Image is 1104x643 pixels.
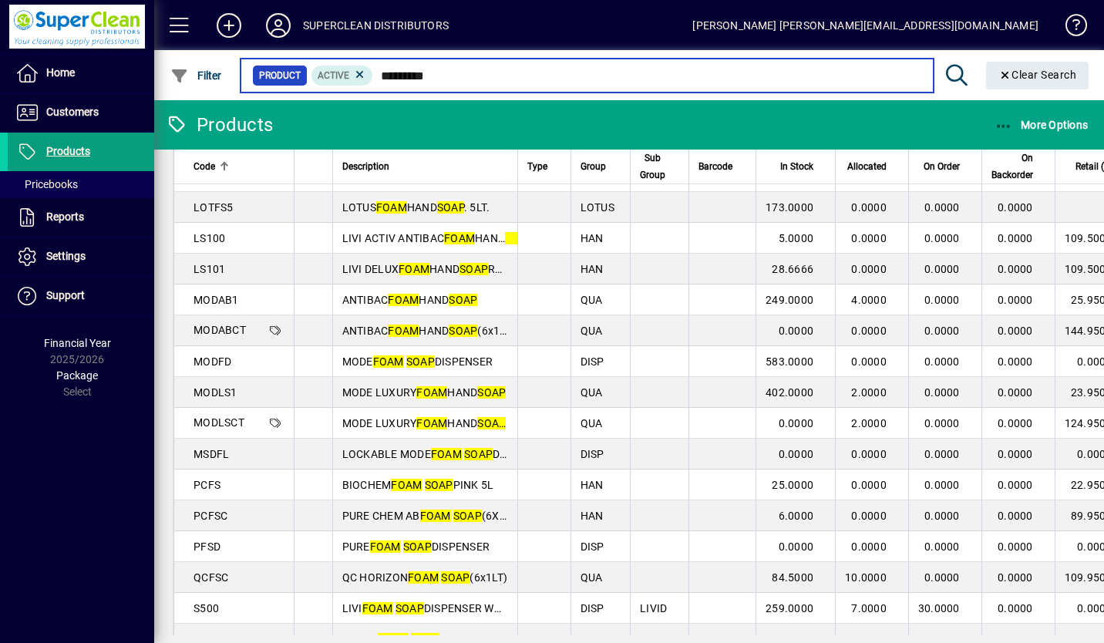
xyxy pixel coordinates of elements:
[998,201,1033,214] span: 0.0000
[924,417,960,429] span: 0.0000
[194,158,284,175] div: Code
[505,232,533,244] em: SOAP
[581,355,604,368] span: DISP
[998,355,1033,368] span: 0.0000
[766,602,813,614] span: 259.0000
[259,68,301,83] span: Product
[8,198,154,237] a: Reports
[56,369,98,382] span: Package
[581,479,604,491] span: HAN
[581,158,621,175] div: Group
[991,111,1092,139] button: More Options
[998,325,1033,337] span: 0.0000
[924,479,960,491] span: 0.0000
[303,13,449,38] div: SUPERCLEAN DISTRIBUTORS
[399,263,429,275] em: FOAM
[581,571,603,584] span: QUA
[581,201,614,214] span: LOTUS
[698,158,746,175] div: Barcode
[342,510,521,522] span: PURE CHEM AB (6X1LT)
[640,150,679,183] div: Sub Group
[995,119,1089,131] span: More Options
[376,201,407,214] em: FOAM
[416,386,447,399] em: FOAM
[581,417,603,429] span: QUA
[166,113,273,137] div: Products
[449,294,477,306] em: SOAP
[408,571,439,584] em: FOAM
[998,69,1077,81] span: Clear Search
[342,602,538,614] span: LIVI DISPENSER WHITE 1LT
[342,417,539,429] span: MODE LUXURY HAND (6x1L)
[998,571,1033,584] span: 0.0000
[318,70,349,81] span: Active
[766,355,813,368] span: 583.0000
[477,386,506,399] em: SOAP
[924,158,960,175] span: On Order
[437,201,464,214] em: SOAP
[342,325,510,337] span: ANTIBAC HAND (6x1L)
[431,448,462,460] em: FOAM
[1054,3,1085,53] a: Knowledge Base
[194,448,229,460] span: MSDFL
[780,158,813,175] span: In Stock
[924,510,960,522] span: 0.0000
[998,386,1033,399] span: 0.0000
[388,325,419,337] em: FOAM
[46,210,84,223] span: Reports
[779,232,814,244] span: 5.0000
[194,386,237,399] span: MODLS1
[449,325,477,337] em: SOAP
[766,158,827,175] div: In Stock
[194,355,231,368] span: MODFD
[581,386,603,399] span: QUA
[851,602,887,614] span: 7.0000
[924,294,960,306] span: 0.0000
[581,448,604,460] span: DISP
[194,540,220,553] span: PFSD
[342,294,478,306] span: ANTIBAC HAND
[851,448,887,460] span: 0.0000
[851,263,887,275] span: 0.0000
[845,158,900,175] div: Allocated
[453,510,482,522] em: SOAP
[527,158,561,175] div: Type
[406,355,435,368] em: SOAP
[772,479,813,491] span: 25.0000
[924,232,960,244] span: 0.0000
[441,571,470,584] em: SOAP
[46,289,85,301] span: Support
[194,263,225,275] span: LS101
[342,158,389,175] span: Description
[342,386,507,399] span: MODE LUXURY HAND
[194,294,239,306] span: MODAB1
[998,448,1033,460] span: 0.0000
[342,263,566,275] span: LIVI DELUX HAND REFILLS (6x1L)
[342,540,490,553] span: PURE DISPENSER
[581,232,604,244] span: HAN
[420,510,451,522] em: FOAM
[8,93,154,132] a: Customers
[391,479,422,491] em: FOAM
[986,62,1089,89] button: Clear
[342,232,567,244] span: LIVI ACTIV ANTIBAC HAND (6x1L)
[851,201,887,214] span: 0.0000
[194,602,219,614] span: S500
[342,479,494,491] span: BIOCHEM PINK 5L
[779,417,814,429] span: 0.0000
[342,448,551,460] span: LOCKABLE MODE DISPENSER
[640,150,665,183] span: Sub Group
[581,602,604,614] span: DISP
[772,571,813,584] span: 84.5000
[766,201,813,214] span: 173.0000
[998,263,1033,275] span: 0.0000
[640,602,667,614] span: LIVID
[998,294,1033,306] span: 0.0000
[779,448,814,460] span: 0.0000
[998,510,1033,522] span: 0.0000
[772,263,813,275] span: 28.6666
[15,178,78,190] span: Pricebooks
[851,510,887,522] span: 0.0000
[464,448,493,460] em: SOAP
[46,250,86,262] span: Settings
